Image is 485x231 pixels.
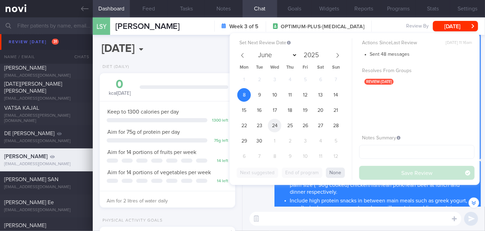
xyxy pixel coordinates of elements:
[237,88,251,102] span: September 8, 2025
[446,40,472,46] span: [DATE] 11:16am
[237,149,251,163] span: October 6, 2025
[252,66,267,70] span: Tue
[282,66,298,70] span: Thu
[253,88,266,102] span: September 9, 2025
[237,134,251,148] span: September 29, 2025
[4,223,46,228] span: [PERSON_NAME]
[4,185,89,190] div: [EMAIL_ADDRESS][DOMAIN_NAME]
[298,134,312,148] span: October 3, 2025
[107,170,211,175] span: Aim for 14 portions of vegetables per week
[4,96,89,101] div: [EMAIL_ADDRESS][DOMAIN_NAME]
[211,138,228,144] div: 75 g left
[253,103,266,117] span: September 16, 2025
[91,13,112,40] div: LSY
[362,40,472,46] label: Actions Since Last Review
[107,78,133,97] div: kcal [DATE]
[107,129,180,135] span: Aim for 75g of protein per day
[298,66,313,70] span: Fri
[314,103,327,117] span: September 20, 2025
[4,200,54,205] span: [PERSON_NAME] Ee
[4,139,89,144] div: [EMAIL_ADDRESS][DOMAIN_NAME]
[301,52,320,59] input: Year
[4,177,58,182] span: [PERSON_NAME] SAN
[268,134,281,148] span: October 1, 2025
[107,199,168,203] span: Aim for 2 litres of water daily
[298,149,312,163] span: October 10, 2025
[268,149,281,163] span: October 8, 2025
[107,109,179,115] span: Keep to 1300 calories per day
[230,23,259,30] strong: Week 3 of 5
[433,21,478,31] button: [DATE]
[329,88,343,102] span: September 14, 2025
[4,162,89,167] div: [EMAIL_ADDRESS][DOMAIN_NAME]
[267,66,282,70] span: Wed
[313,66,328,70] span: Sat
[4,131,55,136] span: DE [PERSON_NAME]
[100,218,163,223] div: Physical Activity Goals
[4,81,62,94] span: [DATE][PERSON_NAME] [PERSON_NAME]
[362,136,401,140] span: Notes Summary
[4,154,48,159] span: [PERSON_NAME]
[115,22,180,31] span: [PERSON_NAME]
[268,103,281,117] span: September 17, 2025
[239,40,349,46] label: Set Next Review Date
[4,113,89,124] div: [EMAIL_ADDRESS][PERSON_NAME][DOMAIN_NAME]
[4,33,46,45] span: [PERSON_NAME] [PERSON_NAME]
[253,134,266,148] span: September 30, 2025
[107,78,133,91] div: 0
[4,48,89,58] div: [PERSON_NAME][EMAIL_ADDRESS][PERSON_NAME][DOMAIN_NAME]
[329,103,343,117] span: September 21, 2025
[107,149,196,155] span: Aim for 14 portions of fruits per week
[290,195,476,218] li: Include high protein snacks in between main meals such as greek yogurt, unsalted edamame, unsweet...
[314,88,327,102] span: September 13, 2025
[211,179,228,184] div: 14 left
[268,119,281,132] span: September 24, 2025
[268,88,281,102] span: September 10, 2025
[329,134,343,148] span: October 5, 2025
[281,23,364,30] span: OPTIMUM-PLUS-[MEDICAL_DATA]
[329,119,343,132] span: September 28, 2025
[314,134,327,148] span: October 4, 2025
[406,23,429,30] span: Review By
[298,88,312,102] span: September 12, 2025
[4,208,89,213] div: [EMAIL_ADDRESS][DOMAIN_NAME]
[314,119,327,132] span: September 27, 2025
[237,66,252,70] span: Mon
[329,149,343,163] span: October 12, 2025
[362,68,472,74] label: Resolves From Groups
[253,119,266,132] span: September 23, 2025
[283,88,297,102] span: September 11, 2025
[283,119,297,132] span: September 25, 2025
[283,149,297,163] span: October 9, 2025
[298,103,312,117] span: September 19, 2025
[4,105,39,111] span: VATSA KAJAL
[4,73,89,78] div: [EMAIL_ADDRESS][DOMAIN_NAME]
[298,119,312,132] span: September 26, 2025
[4,58,46,71] span: [PERSON_NAME] [PERSON_NAME]
[237,103,251,117] span: September 15, 2025
[253,149,266,163] span: October 7, 2025
[370,50,475,58] li: Sent 48 messages
[328,66,344,70] span: Sun
[326,168,345,178] button: None
[314,149,327,163] span: October 11, 2025
[100,64,129,70] div: Diet (Daily)
[364,79,394,85] span: review-[DATE]
[237,119,251,132] span: September 22, 2025
[211,118,228,123] div: 1300 left
[283,134,297,148] span: October 2, 2025
[255,50,297,61] select: Month
[211,159,228,164] div: 14 left
[283,103,297,117] span: September 18, 2025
